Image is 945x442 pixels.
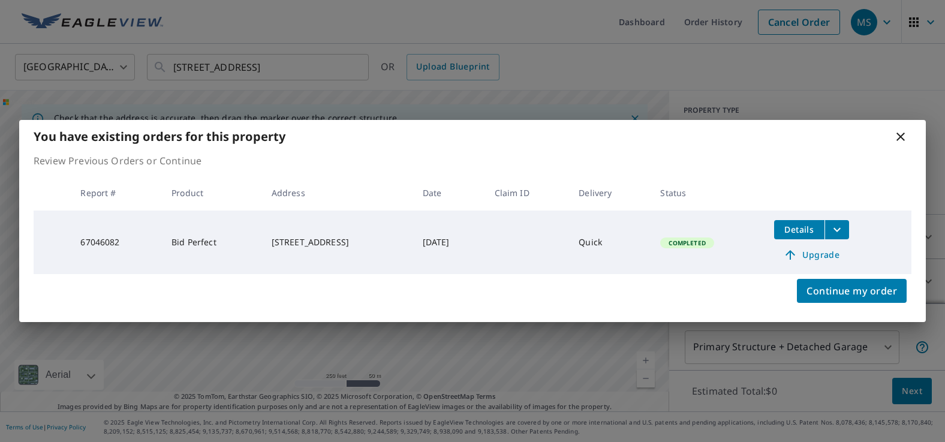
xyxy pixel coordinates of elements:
th: Product [162,175,261,211]
b: You have existing orders for this property [34,128,285,145]
td: Quick [569,211,651,274]
span: Completed [661,239,712,247]
th: Delivery [569,175,651,211]
th: Address [262,175,413,211]
a: Upgrade [774,245,849,264]
th: Status [651,175,764,211]
th: Date [413,175,485,211]
button: filesDropdownBtn-67046082 [824,220,849,239]
span: Details [781,224,817,235]
button: detailsBtn-67046082 [774,220,824,239]
p: Review Previous Orders or Continue [34,154,911,168]
td: [DATE] [413,211,485,274]
th: Claim ID [485,175,570,211]
span: Continue my order [806,282,897,299]
span: Upgrade [781,248,842,262]
div: [STREET_ADDRESS] [272,236,404,248]
td: Bid Perfect [162,211,261,274]
td: 67046082 [71,211,162,274]
button: Continue my order [797,279,907,303]
th: Report # [71,175,162,211]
